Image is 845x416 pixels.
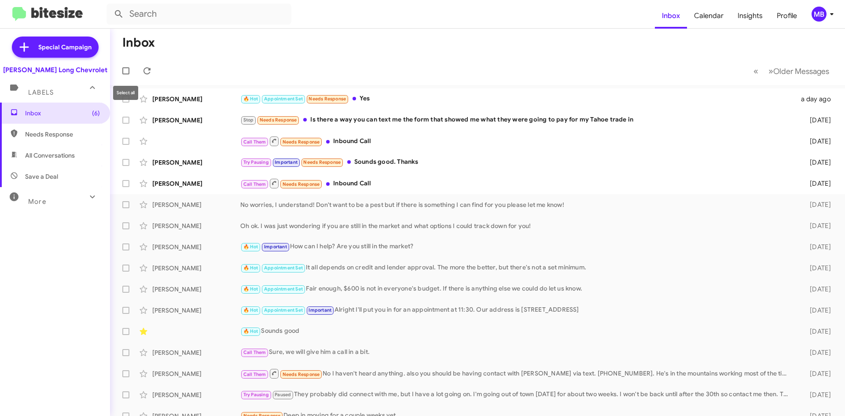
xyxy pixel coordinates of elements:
[763,62,834,80] button: Next
[152,221,240,230] div: [PERSON_NAME]
[731,3,770,29] a: Insights
[240,115,796,125] div: Is there a way you can text me the form that showed me what they were going to pay for my Tahoe t...
[243,139,266,145] span: Call Them
[152,200,240,209] div: [PERSON_NAME]
[812,7,827,22] div: MB
[243,244,258,250] span: 🔥 Hot
[243,307,258,313] span: 🔥 Hot
[3,66,107,74] div: [PERSON_NAME] Long Chevrolet
[243,350,266,355] span: Call Them
[796,369,838,378] div: [DATE]
[152,243,240,251] div: [PERSON_NAME]
[748,62,764,80] button: Previous
[796,306,838,315] div: [DATE]
[152,369,240,378] div: [PERSON_NAME]
[25,151,75,160] span: All Conversations
[240,390,796,400] div: They probably did connect with me, but I have a lot going on. I'm going out of town [DATE] for ab...
[796,327,838,336] div: [DATE]
[260,117,297,123] span: Needs Response
[796,200,838,209] div: [DATE]
[796,285,838,294] div: [DATE]
[796,243,838,251] div: [DATE]
[107,4,291,25] input: Search
[152,95,240,103] div: [PERSON_NAME]
[152,179,240,188] div: [PERSON_NAME]
[152,264,240,272] div: [PERSON_NAME]
[28,198,46,206] span: More
[25,172,58,181] span: Save a Deal
[92,109,100,118] span: (6)
[243,372,266,377] span: Call Them
[749,62,834,80] nav: Page navigation example
[768,66,773,77] span: »
[753,66,758,77] span: «
[240,263,796,273] div: It all depends on credit and lender approval. The more the better, but there's not a set minimum.
[38,43,92,52] span: Special Campaign
[796,158,838,167] div: [DATE]
[240,221,796,230] div: Oh ok. I was just wondering if you are still in the market and what options I could track down fo...
[240,200,796,209] div: No worries, I understand! Don't want to be a pest but if there is something I can find for you pl...
[240,347,796,357] div: Sure, we will give him a call in a bit.
[283,181,320,187] span: Needs Response
[113,86,138,100] div: Select all
[796,179,838,188] div: [DATE]
[152,306,240,315] div: [PERSON_NAME]
[240,178,796,189] div: Inbound Call
[12,37,99,58] a: Special Campaign
[655,3,687,29] a: Inbox
[122,36,155,50] h1: Inbox
[152,348,240,357] div: [PERSON_NAME]
[243,328,258,334] span: 🔥 Hot
[243,181,266,187] span: Call Them
[152,116,240,125] div: [PERSON_NAME]
[152,158,240,167] div: [PERSON_NAME]
[243,286,258,292] span: 🔥 Hot
[243,159,269,165] span: Try Pausing
[275,159,298,165] span: Important
[796,95,838,103] div: a day ago
[796,221,838,230] div: [DATE]
[264,265,303,271] span: Appointment Set
[275,392,291,398] span: Paused
[240,157,796,167] div: Sounds good. Thanks
[796,137,838,146] div: [DATE]
[264,307,303,313] span: Appointment Set
[303,159,341,165] span: Needs Response
[152,285,240,294] div: [PERSON_NAME]
[770,3,804,29] a: Profile
[240,326,796,336] div: Sounds good
[264,286,303,292] span: Appointment Set
[243,117,254,123] span: Stop
[240,242,796,252] div: How can I help? Are you still in the market?
[152,390,240,399] div: [PERSON_NAME]
[243,96,258,102] span: 🔥 Hot
[309,96,346,102] span: Needs Response
[243,392,269,398] span: Try Pausing
[804,7,835,22] button: MB
[243,265,258,271] span: 🔥 Hot
[264,96,303,102] span: Appointment Set
[264,244,287,250] span: Important
[25,109,100,118] span: Inbox
[240,136,796,147] div: Inbound Call
[773,66,829,76] span: Older Messages
[283,139,320,145] span: Needs Response
[796,116,838,125] div: [DATE]
[240,305,796,315] div: Alright I'll put you in for an appointment at 11:30. Our address is [STREET_ADDRESS]
[240,284,796,294] div: Fair enough, $600 is not in everyone's budget. If there is anything else we could do let us know.
[687,3,731,29] a: Calendar
[25,130,100,139] span: Needs Response
[240,94,796,104] div: Yes
[796,348,838,357] div: [DATE]
[28,88,54,96] span: Labels
[796,264,838,272] div: [DATE]
[283,372,320,377] span: Needs Response
[309,307,331,313] span: Important
[796,390,838,399] div: [DATE]
[240,368,796,379] div: No I haven't heard anything. also you should be having contact with [PERSON_NAME] via text. [PHON...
